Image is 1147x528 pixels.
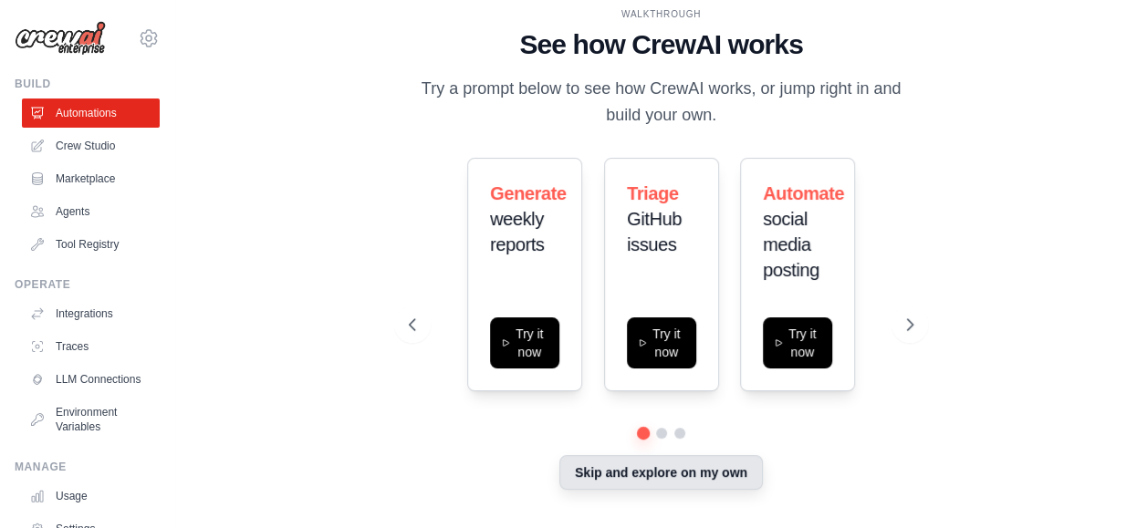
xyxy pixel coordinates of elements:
[490,183,567,203] span: Generate
[22,164,160,193] a: Marketplace
[22,98,160,128] a: Automations
[15,77,160,91] div: Build
[627,183,679,203] span: Triage
[15,460,160,474] div: Manage
[22,398,160,441] a: Environment Variables
[1056,440,1147,528] iframe: Chat Widget
[490,209,544,254] span: weekly reports
[627,317,696,368] button: Try it now
[627,209,682,254] span: GitHub issues
[22,197,160,226] a: Agents
[15,277,160,292] div: Operate
[22,131,160,160] a: Crew Studio
[22,332,160,361] a: Traces
[490,317,559,368] button: Try it now
[559,455,763,490] button: Skip and explore on my own
[409,7,913,21] div: WALKTHROUGH
[409,76,913,129] p: Try a prompt below to see how CrewAI works, or jump right in and build your own.
[22,481,160,511] a: Usage
[763,317,832,368] button: Try it now
[22,230,160,259] a: Tool Registry
[22,365,160,394] a: LLM Connections
[763,183,844,203] span: Automate
[409,28,913,61] h1: See how CrewAI works
[15,21,106,56] img: Logo
[763,209,819,280] span: social media posting
[22,299,160,328] a: Integrations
